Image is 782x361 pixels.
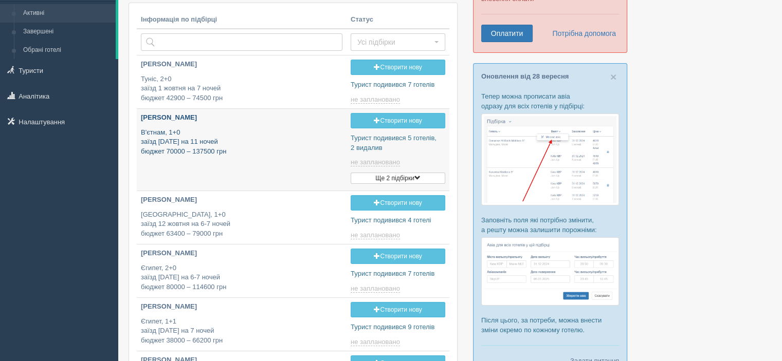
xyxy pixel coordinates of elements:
button: Ще 2 підбірки [351,173,445,184]
p: Після цього, за потреби, можна внести зміни окремо по кожному готелю. [481,315,619,335]
p: Єгипет, 2+0 заїзд [DATE] на 6-7 ночей бюджет 80000 – 114600 грн [141,263,342,292]
span: не заплановано [351,338,400,346]
p: [PERSON_NAME] [141,60,342,69]
a: не заплановано [351,158,402,166]
p: В'єтнам, 1+0 заїзд [DATE] на 11 ночей бюджет 70000 – 137500 грн [141,128,342,157]
th: Інформація по підбірці [137,11,347,29]
a: Оплатити [481,25,533,42]
a: Створити нову [351,249,445,264]
a: не заплановано [351,284,402,293]
p: Заповніть поля які потрібно змінити, а решту можна залишити порожніми: [481,215,619,235]
a: не заплановано [351,231,402,239]
a: Створити нову [351,195,445,211]
span: не заплановано [351,231,400,239]
a: [PERSON_NAME] Єгипет, 2+0заїзд [DATE] на 6-7 ночейбюджет 80000 – 114600 грн [137,244,347,296]
a: Створити нову [351,113,445,128]
a: Завершені [19,23,116,41]
img: %D0%BF%D1%96%D0%B4%D0%B1%D1%96%D1%80%D0%BA%D0%B0-%D0%B0%D0%B2%D1%96%D0%B0-2-%D1%81%D1%80%D0%BC-%D... [481,237,619,306]
p: [PERSON_NAME] [141,195,342,205]
p: Турист подивився 9 готелів [351,322,445,332]
a: не заплановано [351,338,402,346]
p: [PERSON_NAME] [141,249,342,258]
a: Оновлення від 28 вересня [481,72,569,80]
span: Усі підбірки [357,37,432,47]
p: Туніс, 2+0 заїзд 1 жовтня на 7 ночей бюджет 42900 – 74500 грн [141,74,342,103]
a: [PERSON_NAME] Єгипет, 1+1заїзд [DATE] на 7 ночейбюджет 38000 – 66200 грн [137,298,347,350]
a: Потрібна допомога [545,25,616,42]
img: %D0%BF%D1%96%D0%B4%D0%B1%D1%96%D1%80%D0%BA%D0%B0-%D0%B0%D0%B2%D1%96%D0%B0-1-%D1%81%D1%80%D0%BC-%D... [481,113,619,205]
span: не заплановано [351,158,400,166]
p: [PERSON_NAME] [141,302,342,312]
a: [PERSON_NAME] Туніс, 2+0заїзд 1 жовтня на 7 ночейбюджет 42900 – 74500 грн [137,55,347,107]
p: Єгипет, 1+1 заїзд [DATE] на 7 ночей бюджет 38000 – 66200 грн [141,317,342,346]
a: Створити нову [351,302,445,317]
button: Усі підбірки [351,33,445,51]
a: не заплановано [351,96,402,104]
a: Активні [19,4,116,23]
span: × [610,71,616,83]
p: Турист подивився 4 готелі [351,216,445,225]
p: Турист подивився 7 готелів [351,80,445,90]
th: Статус [347,11,449,29]
a: Обрані готелі [19,41,116,60]
span: не заплановано [351,96,400,104]
a: [PERSON_NAME] В'єтнам, 1+0заїзд [DATE] на 11 ночейбюджет 70000 – 137500 грн [137,109,347,174]
input: Пошук за країною або туристом [141,33,342,51]
p: Турист подивився 5 готелів, 2 видалив [351,134,445,153]
button: Close [610,71,616,82]
p: [GEOGRAPHIC_DATA], 1+0 заїзд 12 жовтня на 6-7 ночей бюджет 63400 – 79000 грн [141,210,342,239]
p: [PERSON_NAME] [141,113,342,123]
a: [PERSON_NAME] [GEOGRAPHIC_DATA], 1+0заїзд 12 жовтня на 6-7 ночейбюджет 63400 – 79000 грн [137,191,347,243]
span: не заплановано [351,284,400,293]
a: Створити нову [351,60,445,75]
p: Тепер можна прописати авіа одразу для всіх готелів у підбірці: [481,91,619,111]
p: Турист подивився 7 готелів [351,269,445,279]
